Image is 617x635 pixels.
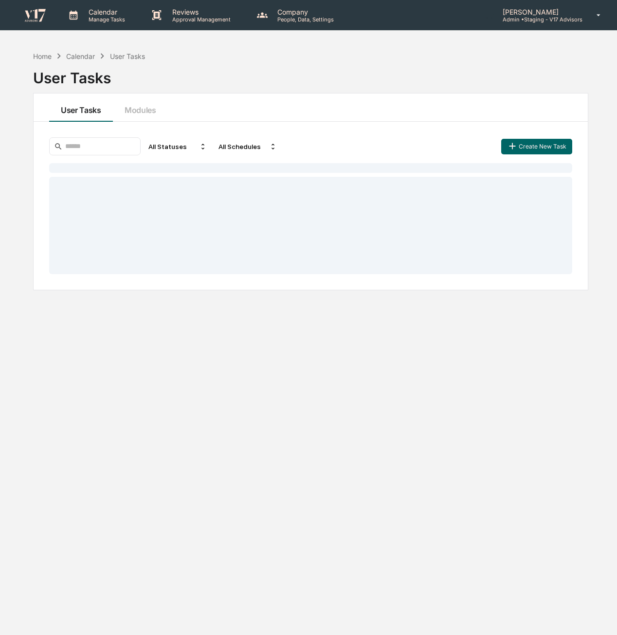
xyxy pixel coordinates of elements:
[270,16,339,23] p: People, Data, Settings
[49,93,113,122] button: User Tasks
[66,52,95,60] div: Calendar
[33,52,52,60] div: Home
[33,61,588,87] div: User Tasks
[501,139,572,154] button: Create New Task
[270,8,339,16] p: Company
[215,139,281,154] div: All Schedules
[495,8,582,16] p: [PERSON_NAME]
[81,16,130,23] p: Manage Tasks
[23,8,47,22] img: logo
[164,16,236,23] p: Approval Management
[145,139,211,154] div: All Statuses
[81,8,130,16] p: Calendar
[113,93,168,122] button: Modules
[495,16,582,23] p: Admin • Staging - V17 Advisors
[164,8,236,16] p: Reviews
[110,52,145,60] div: User Tasks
